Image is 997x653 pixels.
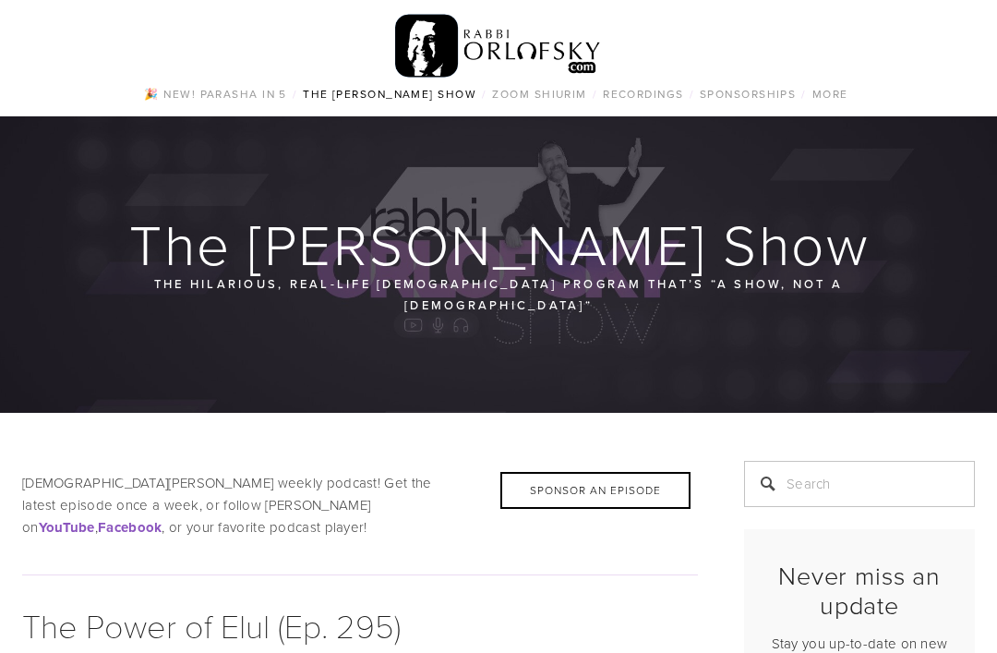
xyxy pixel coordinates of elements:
[690,86,694,102] span: /
[297,82,482,106] a: The [PERSON_NAME] Show
[138,82,292,106] a: 🎉 NEW! Parasha in 5
[482,86,486,102] span: /
[293,86,297,102] span: /
[39,517,95,538] strong: YouTube
[801,86,806,102] span: /
[593,86,597,102] span: /
[22,602,401,647] a: The Power of Elul (Ep. 295)
[486,82,592,106] a: Zoom Shiurim
[39,517,95,537] a: YouTube
[807,82,854,106] a: More
[98,517,162,537] a: Facebook
[760,561,959,621] h2: Never miss an update
[395,10,601,82] img: RabbiOrlofsky.com
[744,461,975,507] input: Search
[694,82,801,106] a: Sponsorships
[597,82,689,106] a: Recordings
[22,214,977,273] h1: The [PERSON_NAME] Show
[500,472,691,509] div: Sponsor an Episode
[117,273,880,315] p: The hilarious, real-life [DEMOGRAPHIC_DATA] program that’s “a show, not a [DEMOGRAPHIC_DATA]“
[98,517,162,538] strong: Facebook
[22,472,698,538] p: [DEMOGRAPHIC_DATA][PERSON_NAME] weekly podcast! Get the latest episode once a week, or follow [PE...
